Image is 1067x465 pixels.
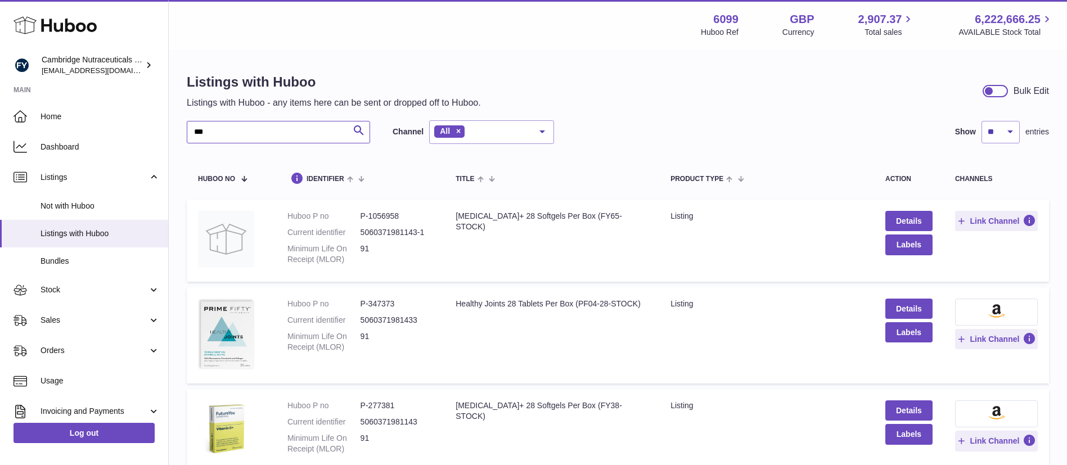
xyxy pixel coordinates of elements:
span: Invoicing and Payments [40,406,148,417]
img: amazon-small.png [988,304,1005,318]
span: Usage [40,376,160,386]
div: listing [670,400,863,411]
span: Orders [40,345,148,356]
dt: Current identifier [287,227,361,238]
span: Not with Huboo [40,201,160,211]
button: Link Channel [955,211,1038,231]
span: 6,222,666.25 [975,12,1041,27]
span: Huboo no [198,175,235,183]
dt: Huboo P no [287,299,361,309]
span: Bundles [40,256,160,267]
dt: Huboo P no [287,400,361,411]
dt: Minimum Life On Receipt (MLOR) [287,243,361,265]
span: Dashboard [40,142,160,152]
dd: 91 [361,331,434,353]
span: Link Channel [970,216,1019,226]
span: Home [40,111,160,122]
span: Sales [40,315,148,326]
img: amazon-small.png [988,406,1005,419]
dd: 91 [361,433,434,454]
label: Show [955,127,976,137]
span: Link Channel [970,436,1019,446]
dd: 5060371981143-1 [361,227,434,238]
button: Labels [885,234,933,255]
div: Bulk Edit [1014,85,1049,97]
dt: Minimum Life On Receipt (MLOR) [287,331,361,353]
div: Currency [782,27,814,38]
a: Details [885,299,933,319]
span: identifier [307,175,344,183]
label: Channel [393,127,424,137]
div: [MEDICAL_DATA]+ 28 Softgels Per Box (FY38-STOCK) [456,400,648,422]
strong: 6099 [713,12,739,27]
div: listing [670,211,863,222]
div: listing [670,299,863,309]
div: action [885,175,933,183]
span: Link Channel [970,334,1019,344]
img: Vitamin D+ 28 Softgels Per Box (FY65-STOCK) [198,211,254,267]
a: 2,907.37 Total sales [858,12,915,38]
dt: Huboo P no [287,211,361,222]
dd: 91 [361,243,434,265]
span: Stock [40,285,148,295]
span: Product Type [670,175,723,183]
span: [EMAIL_ADDRESS][DOMAIN_NAME] [42,66,165,75]
button: Link Channel [955,431,1038,451]
img: internalAdmin-6099@internal.huboo.com [13,57,30,74]
div: Healthy Joints 28 Tablets Per Box (PF04-28-STOCK) [456,299,648,309]
span: AVAILABLE Stock Total [958,27,1054,38]
dd: P-1056958 [361,211,434,222]
button: Labels [885,322,933,342]
dd: 5060371981143 [361,417,434,427]
a: Details [885,211,933,231]
span: title [456,175,474,183]
div: [MEDICAL_DATA]+ 28 Softgels Per Box (FY65-STOCK) [456,211,648,232]
a: Log out [13,423,155,443]
span: Listings with Huboo [40,228,160,239]
a: Details [885,400,933,421]
p: Listings with Huboo - any items here can be sent or dropped off to Huboo. [187,97,481,109]
strong: GBP [790,12,814,27]
dd: P-277381 [361,400,434,411]
span: Listings [40,172,148,183]
button: Link Channel [955,329,1038,349]
div: channels [955,175,1038,183]
span: entries [1025,127,1049,137]
div: Huboo Ref [701,27,739,38]
div: Cambridge Nutraceuticals Ltd [42,55,143,76]
dt: Minimum Life On Receipt (MLOR) [287,433,361,454]
dt: Current identifier [287,417,361,427]
span: Total sales [865,27,915,38]
dd: P-347373 [361,299,434,309]
span: 2,907.37 [858,12,902,27]
dt: Current identifier [287,315,361,326]
span: All [440,127,450,136]
h1: Listings with Huboo [187,73,481,91]
img: Healthy Joints 28 Tablets Per Box (PF04-28-STOCK) [198,299,254,369]
a: 6,222,666.25 AVAILABLE Stock Total [958,12,1054,38]
button: Labels [885,424,933,444]
img: Vitamin D+ 28 Softgels Per Box (FY38-STOCK) [198,400,254,457]
dd: 5060371981433 [361,315,434,326]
